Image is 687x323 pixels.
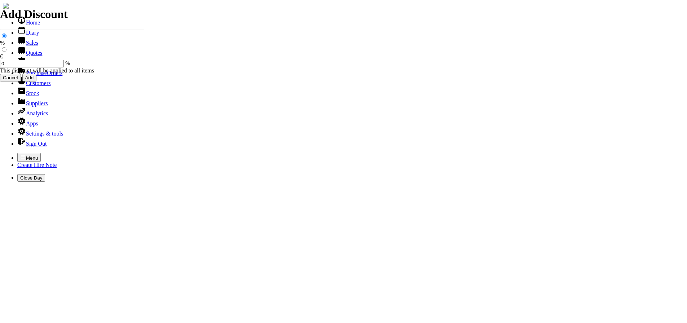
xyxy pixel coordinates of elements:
li: Hire Notes [17,56,684,66]
li: Sales [17,36,684,46]
a: Customers [17,80,50,86]
a: Create Hire Note [17,162,57,168]
a: Analytics [17,110,48,116]
a: Settings & tools [17,130,63,137]
a: Sign Out [17,141,47,147]
input: % [2,34,6,38]
input: € [2,47,6,52]
button: Menu [17,153,41,162]
li: Stock [17,87,684,97]
li: Suppliers [17,97,684,107]
a: Stock [17,90,39,96]
a: Apps [17,120,38,127]
a: Suppliers [17,100,48,106]
input: Add [22,74,37,81]
button: Close Day [17,174,45,182]
span: % [65,60,70,66]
